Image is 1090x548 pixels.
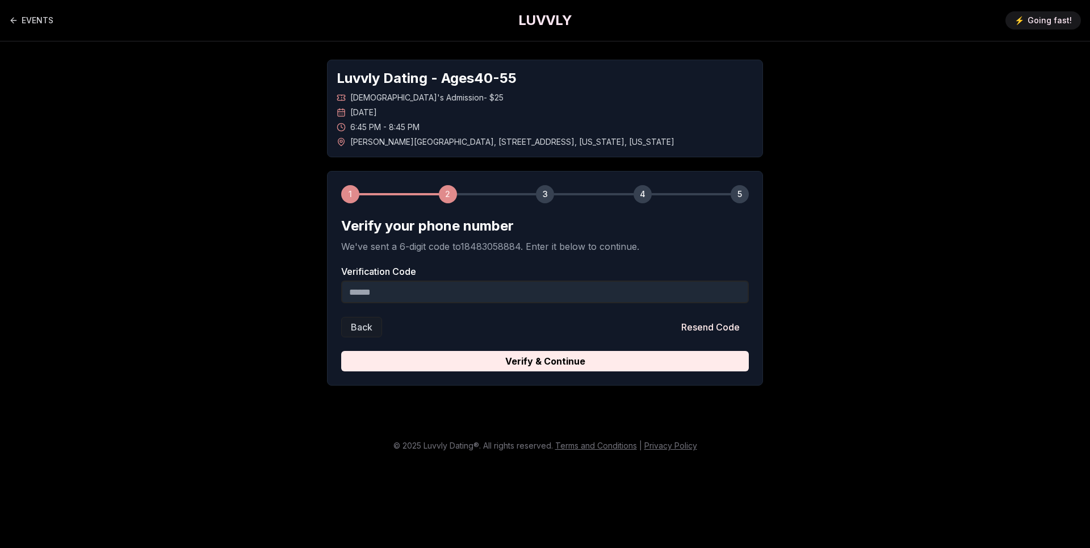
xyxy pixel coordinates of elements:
a: Privacy Policy [644,441,697,450]
span: [DEMOGRAPHIC_DATA]'s Admission - $25 [350,92,504,103]
div: 5 [731,185,749,203]
p: We've sent a 6-digit code to 18483058884 . Enter it below to continue. [341,240,749,253]
a: Terms and Conditions [555,441,637,450]
h2: Verify your phone number [341,217,749,235]
h1: Luvvly Dating - Ages 40 - 55 [337,69,753,87]
button: Verify & Continue [341,351,749,371]
label: Verification Code [341,267,749,276]
span: [DATE] [350,107,377,118]
button: Resend Code [672,317,749,337]
div: 4 [634,185,652,203]
a: LUVVLY [518,11,572,30]
button: Back [341,317,382,337]
span: 6:45 PM - 8:45 PM [350,122,420,133]
span: Going fast! [1028,15,1072,26]
span: [PERSON_NAME][GEOGRAPHIC_DATA] , [STREET_ADDRESS] , [US_STATE] , [US_STATE] [350,136,674,148]
div: 1 [341,185,359,203]
span: ⚡️ [1014,15,1024,26]
span: | [639,441,642,450]
a: Back to events [9,9,53,32]
div: 2 [439,185,457,203]
div: 3 [536,185,554,203]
